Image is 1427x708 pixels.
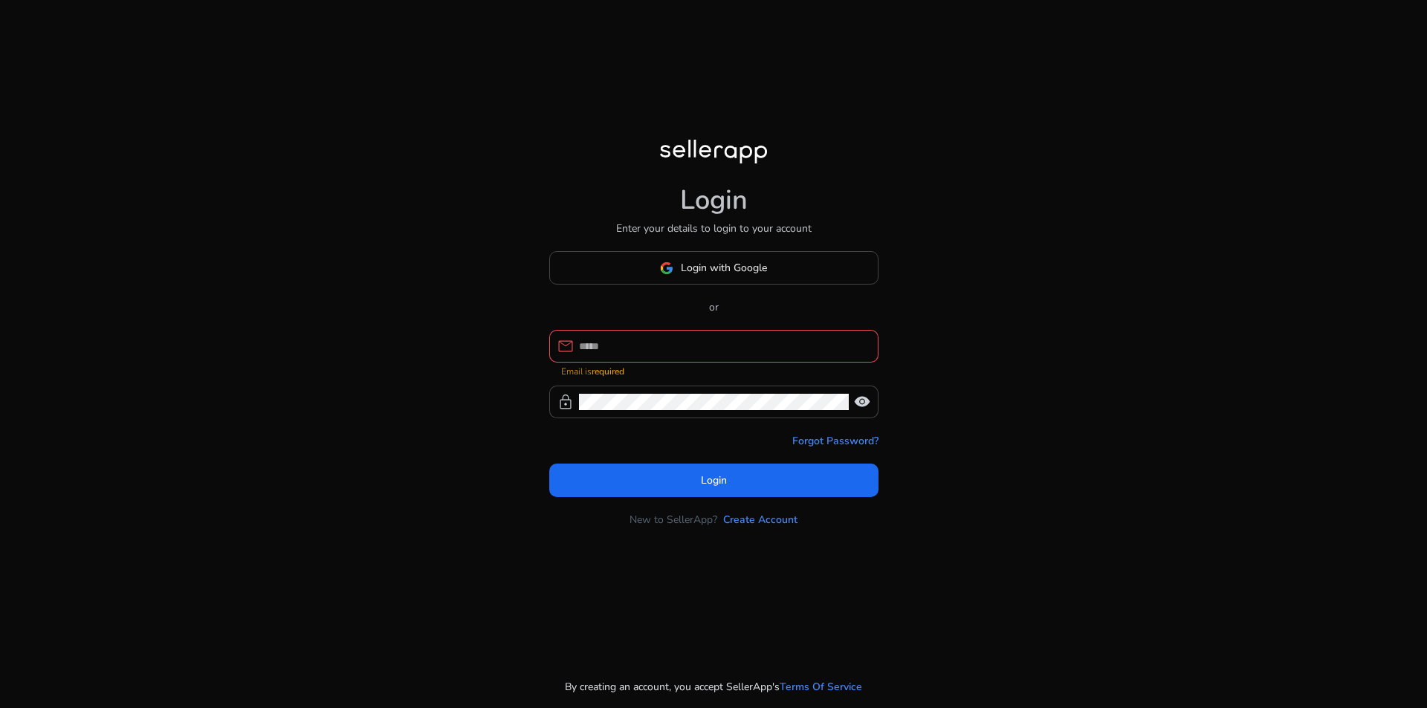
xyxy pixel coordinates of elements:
a: Forgot Password? [792,433,878,449]
p: Enter your details to login to your account [616,221,812,236]
span: Login [701,472,727,488]
mat-error: Email is [561,363,867,378]
p: New to SellerApp? [630,512,717,527]
span: mail [557,337,575,355]
span: visibility [853,393,871,411]
span: Login with Google [681,260,767,276]
button: Login [549,464,878,497]
span: lock [557,393,575,411]
h1: Login [680,184,748,216]
a: Create Account [723,512,797,527]
p: or [549,299,878,315]
strong: required [592,366,624,377]
img: google-logo.svg [660,262,673,275]
button: Login with Google [549,251,878,285]
a: Terms Of Service [780,679,862,695]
